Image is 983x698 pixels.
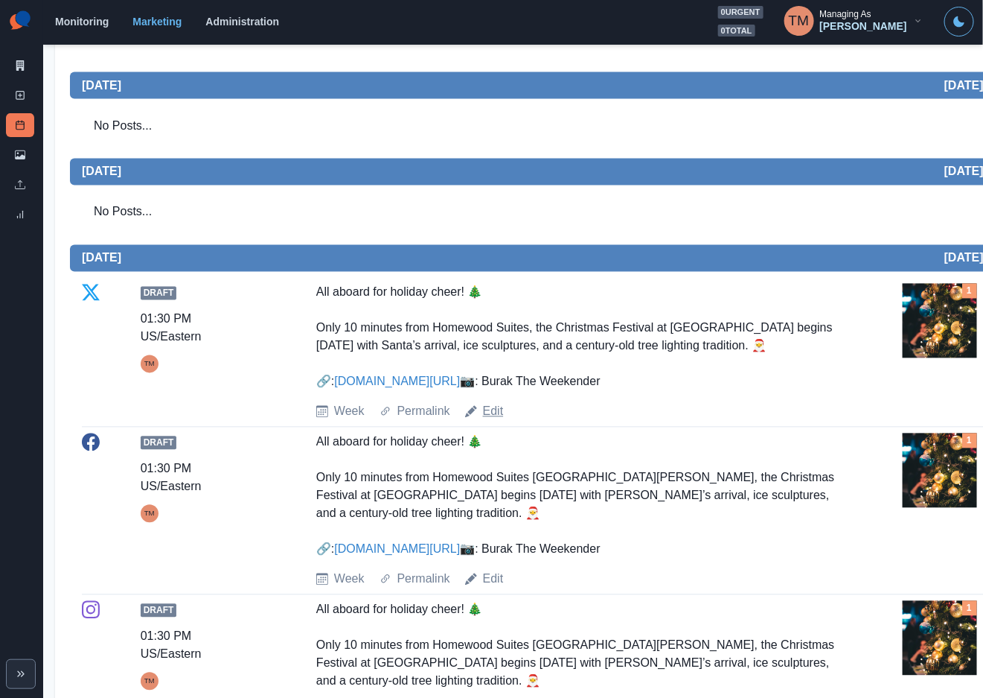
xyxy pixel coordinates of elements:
[334,403,365,421] a: Week
[903,601,977,676] img: gv5zthy8v5j51zuo3xui
[718,25,755,37] span: 0 total
[6,203,34,226] a: Review Summary
[962,601,977,616] div: Total Media Attached
[483,403,504,421] a: Edit
[820,20,907,33] div: [PERSON_NAME]
[397,571,450,588] a: Permalink
[55,16,109,28] a: Monitoring
[141,604,177,618] span: Draft
[772,6,935,36] button: Managing As[PERSON_NAME]
[944,7,974,37] button: Toggle Mode
[141,287,177,300] span: Draft
[141,437,177,450] span: Draft
[334,571,365,588] a: Week
[141,460,252,496] div: 01:30 PM US/Eastern
[6,143,34,167] a: Media Library
[82,165,121,179] h2: [DATE]
[144,673,155,691] div: Tony Manalo
[141,628,252,664] div: 01:30 PM US/Eastern
[316,434,838,559] div: All aboard for holiday cheer! 🎄 Only 10 minutes from Homewood Suites [GEOGRAPHIC_DATA][PERSON_NAM...
[334,375,460,388] a: [DOMAIN_NAME][URL]
[144,505,155,523] div: Tony Manalo
[962,284,977,299] div: Total Media Attached
[820,9,871,19] div: Managing As
[903,434,977,508] img: gv5zthy8v5j51zuo3xui
[6,659,36,689] button: Expand
[962,434,977,448] div: Total Media Attached
[141,311,252,346] div: 01:30 PM US/Eastern
[6,173,34,197] a: Uploads
[6,113,34,137] a: Post Schedule
[718,6,763,19] span: 0 urgent
[82,251,121,265] h2: [DATE]
[903,284,977,358] img: gv5zthy8v5j51zuo3xui
[132,16,182,28] a: Marketing
[316,284,838,391] div: All aboard for holiday cheer! 🎄 Only 10 minutes from Homewood Suites, the Christmas Festival at [...
[397,403,450,421] a: Permalink
[82,78,121,92] h2: [DATE]
[6,54,34,77] a: Marketing Summary
[483,571,504,588] a: Edit
[789,3,810,39] div: Tony Manalo
[6,83,34,107] a: New Post
[334,543,460,556] a: [DOMAIN_NAME][URL]
[205,16,279,28] a: Administration
[144,355,155,373] div: Tony Manalo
